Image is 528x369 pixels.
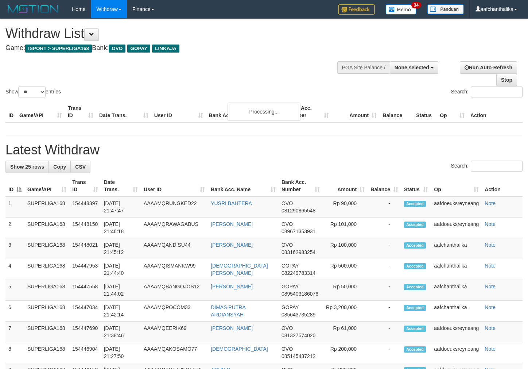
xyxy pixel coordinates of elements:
[5,4,61,15] img: MOTION_logo.png
[24,238,69,259] td: SUPERLIGA168
[282,228,315,234] span: Copy 089671353931 to clipboard
[211,346,268,352] a: [DEMOGRAPHIC_DATA]
[141,259,208,280] td: AAAAMQISMANKW99
[101,218,141,238] td: [DATE] 21:46:18
[386,4,416,15] img: Button%20Memo.svg
[323,176,368,196] th: Amount: activate to sort column ascending
[395,65,429,70] span: None selected
[5,322,24,342] td: 7
[471,87,523,97] input: Search:
[282,304,299,310] span: GOPAY
[337,61,390,74] div: PGA Site Balance /
[485,304,496,310] a: Note
[24,322,69,342] td: SUPERLIGA168
[282,221,293,227] span: OVO
[101,280,141,301] td: [DATE] 21:44:02
[368,301,401,322] td: -
[141,218,208,238] td: AAAAMQRAWAGABUS
[496,74,517,86] a: Stop
[485,263,496,269] a: Note
[69,196,101,218] td: 154448397
[404,263,426,269] span: Accepted
[282,291,318,297] span: Copy 0895403186076 to clipboard
[332,101,380,122] th: Amount
[368,238,401,259] td: -
[323,301,368,322] td: Rp 3,200,000
[404,222,426,228] span: Accepted
[24,218,69,238] td: SUPERLIGA168
[368,342,401,363] td: -
[482,176,523,196] th: Action
[211,242,253,248] a: [PERSON_NAME]
[69,259,101,280] td: 154447953
[5,280,24,301] td: 5
[282,353,315,359] span: Copy 085145437212 to clipboard
[151,101,206,122] th: User ID
[101,322,141,342] td: [DATE] 21:38:46
[282,333,315,338] span: Copy 081327574020 to clipboard
[70,161,90,173] a: CSV
[141,322,208,342] td: AAAAMQEERIK69
[5,218,24,238] td: 2
[5,26,345,41] h1: Withdraw List
[338,4,375,15] img: Feedback.jpg
[282,200,293,206] span: OVO
[323,196,368,218] td: Rp 90,000
[437,101,467,122] th: Op
[211,200,252,206] a: YUSRI BAHTERA
[282,284,299,289] span: GOPAY
[141,301,208,322] td: AAAAMQPOCOM33
[141,342,208,363] td: AAAAMQAKOSAMO77
[101,342,141,363] td: [DATE] 21:27:50
[141,280,208,301] td: AAAAMQBANGOJOS12
[485,221,496,227] a: Note
[485,325,496,331] a: Note
[69,176,101,196] th: Trans ID: activate to sort column ascending
[404,201,426,207] span: Accepted
[282,270,315,276] span: Copy 082249783314 to clipboard
[5,101,16,122] th: ID
[282,242,293,248] span: OVO
[323,259,368,280] td: Rp 500,000
[24,280,69,301] td: SUPERLIGA168
[404,242,426,249] span: Accepted
[404,305,426,311] span: Accepted
[69,218,101,238] td: 154448150
[208,176,279,196] th: Bank Acc. Name: activate to sort column ascending
[24,176,69,196] th: Game/API: activate to sort column ascending
[24,196,69,218] td: SUPERLIGA168
[404,346,426,353] span: Accepted
[5,45,345,52] h4: Game: Bank:
[211,304,245,318] a: DIMAS PUTRA ARDIANSYAH
[411,2,421,8] span: 34
[380,101,413,122] th: Balance
[96,101,151,122] th: Date Trans.
[485,200,496,206] a: Note
[390,61,438,74] button: None selected
[431,322,482,342] td: aafdoeuksreyneang
[460,61,517,74] a: Run Auto-Refresh
[211,221,253,227] a: [PERSON_NAME]
[282,312,315,318] span: Copy 085643735289 to clipboard
[101,176,141,196] th: Date Trans.: activate to sort column ascending
[5,259,24,280] td: 4
[431,342,482,363] td: aafdoeuksreyneang
[282,249,315,255] span: Copy 083162983254 to clipboard
[451,161,523,172] label: Search:
[431,301,482,322] td: aafchanthalika
[69,238,101,259] td: 154448021
[413,101,437,122] th: Status
[323,322,368,342] td: Rp 61,000
[211,284,253,289] a: [PERSON_NAME]
[211,325,253,331] a: [PERSON_NAME]
[101,238,141,259] td: [DATE] 21:45:12
[127,45,150,53] span: GOPAY
[431,280,482,301] td: aafchanthalika
[323,342,368,363] td: Rp 200,000
[5,196,24,218] td: 1
[24,259,69,280] td: SUPERLIGA168
[5,161,49,173] a: Show 25 rows
[471,161,523,172] input: Search:
[323,218,368,238] td: Rp 101,000
[404,284,426,290] span: Accepted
